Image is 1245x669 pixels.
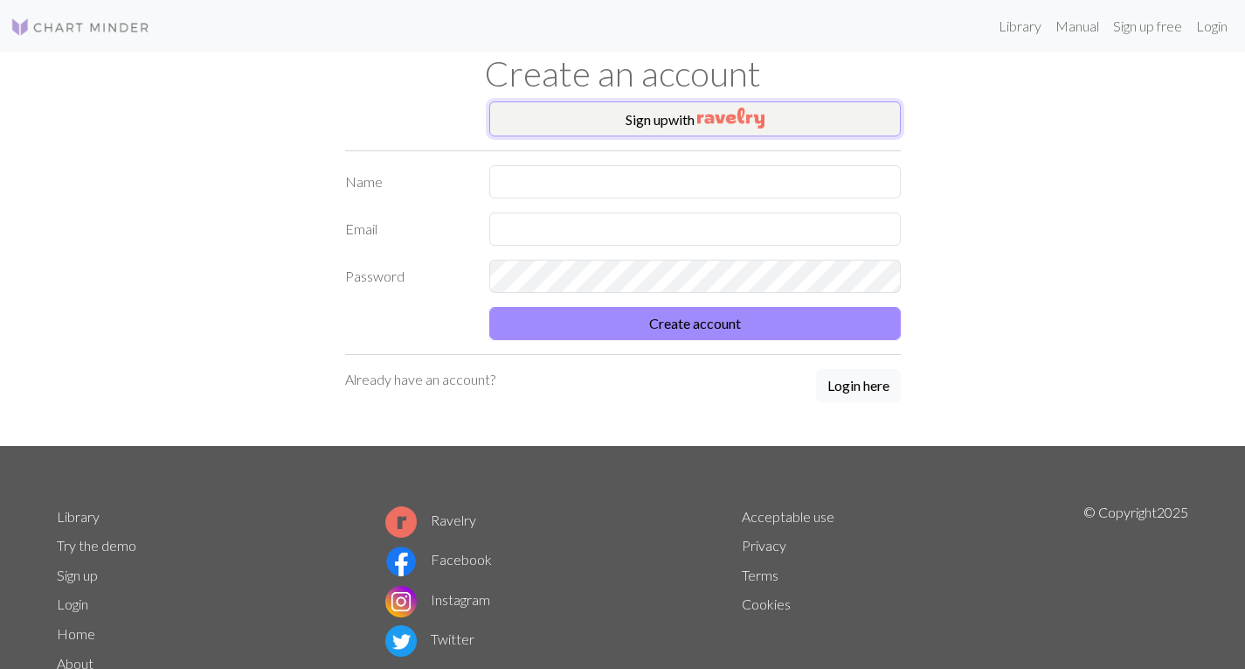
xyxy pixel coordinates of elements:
[1106,9,1189,44] a: Sign up free
[10,17,150,38] img: Logo
[345,369,495,390] p: Already have an account?
[57,625,95,642] a: Home
[385,591,490,608] a: Instagram
[385,546,417,577] img: Facebook logo
[385,551,492,568] a: Facebook
[697,108,764,129] img: Ravelry
[335,213,479,246] label: Email
[742,508,834,525] a: Acceptable use
[742,567,778,583] a: Terms
[57,567,98,583] a: Sign up
[992,9,1048,44] a: Library
[57,508,100,525] a: Library
[385,625,417,657] img: Twitter logo
[385,512,476,528] a: Ravelry
[816,369,901,402] button: Login here
[335,260,479,293] label: Password
[57,596,88,612] a: Login
[46,52,1200,94] h1: Create an account
[489,307,901,340] button: Create account
[335,165,479,199] label: Name
[742,537,786,554] a: Privacy
[57,537,136,554] a: Try the demo
[1048,9,1106,44] a: Manual
[385,586,417,617] img: Instagram logo
[385,631,474,647] a: Twitter
[385,506,417,538] img: Ravelry logo
[489,101,901,136] button: Sign upwith
[1189,9,1235,44] a: Login
[816,369,901,404] a: Login here
[742,596,791,612] a: Cookies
